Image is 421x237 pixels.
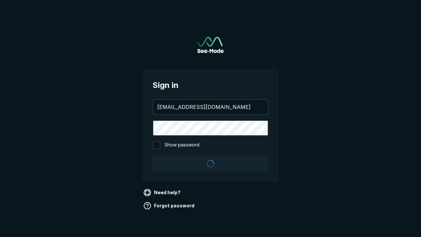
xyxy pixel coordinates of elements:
a: Forgot password [142,200,197,211]
img: See-Mode Logo [197,37,224,53]
a: Need help? [142,187,183,198]
a: Go to sign in [197,37,224,53]
span: Sign in [153,79,268,91]
span: Show password [164,141,199,149]
input: your@email.com [153,100,268,114]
